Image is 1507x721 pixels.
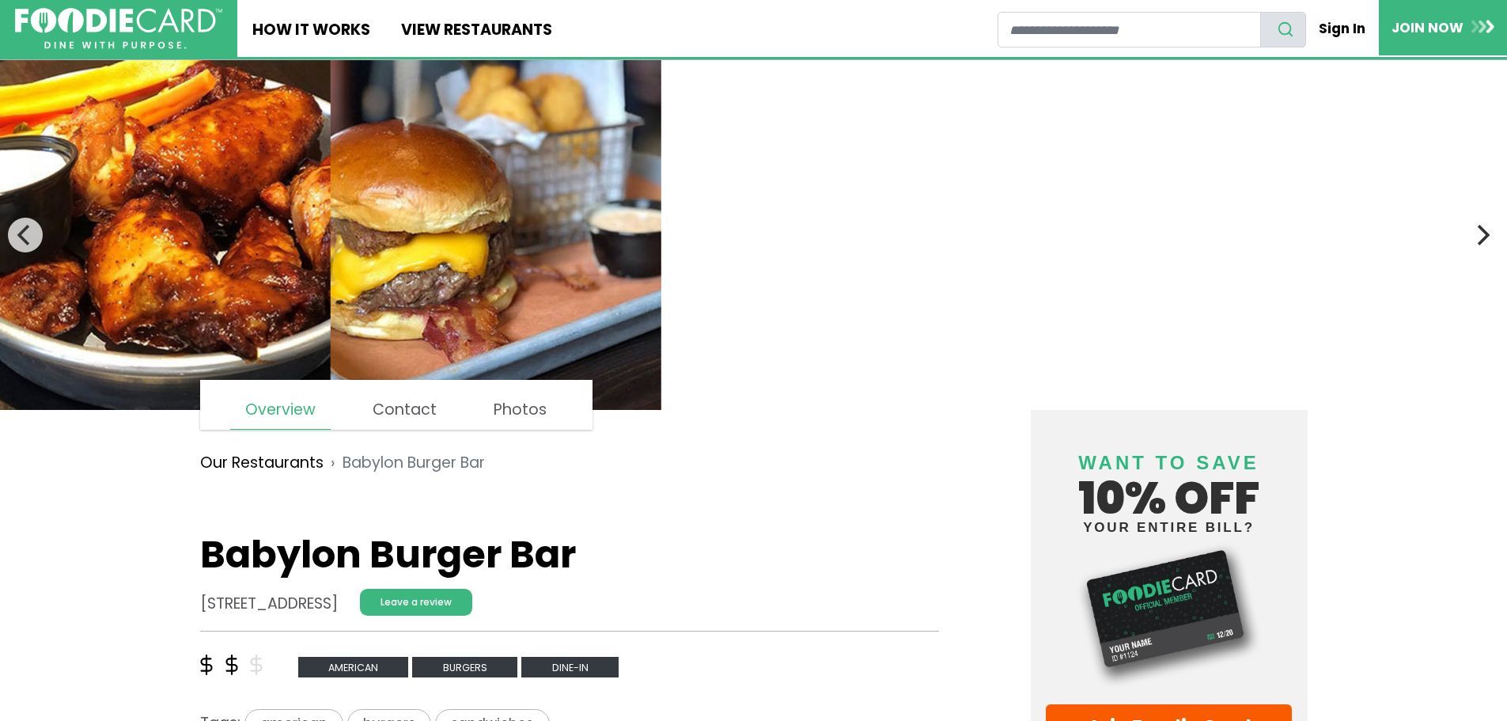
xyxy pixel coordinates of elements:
[412,657,517,678] span: burgers
[200,440,940,486] nav: breadcrumb
[360,589,472,616] a: Leave a review
[1046,521,1293,534] small: your entire bill?
[1306,11,1379,46] a: Sign In
[521,657,619,678] span: Dine-in
[1046,542,1293,689] img: Foodie Card
[1464,218,1499,252] button: Next
[200,380,593,430] nav: page links
[998,12,1261,47] input: restaurant search
[479,391,562,429] a: Photos
[1260,12,1306,47] button: search
[15,8,222,50] img: FoodieCard; Eat, Drink, Save, Donate
[358,391,452,429] a: Contact
[230,391,331,430] a: Overview
[298,655,413,677] a: american
[1046,432,1293,534] h4: 10% off
[8,218,43,252] button: Previous
[200,593,338,616] address: [STREET_ADDRESS]
[298,657,409,678] span: american
[412,655,521,677] a: burgers
[1078,452,1259,473] span: Want to save
[200,532,940,578] h1: Babylon Burger Bar
[521,655,619,677] a: Dine-in
[324,452,485,475] li: Babylon Burger Bar
[200,452,324,475] a: Our Restaurants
